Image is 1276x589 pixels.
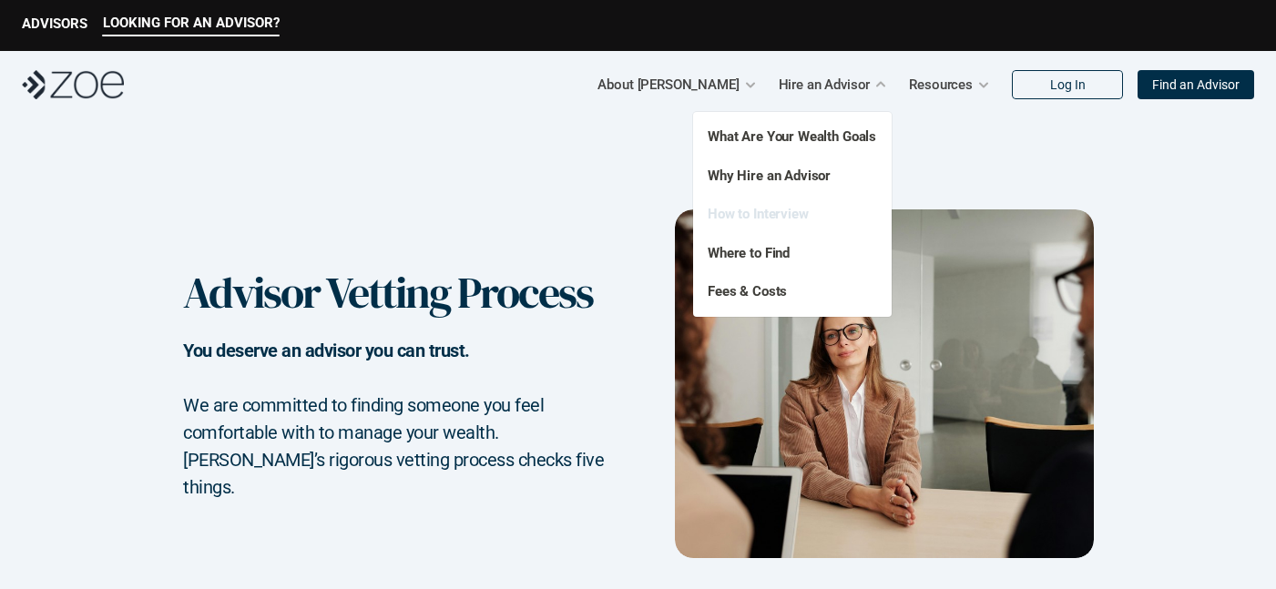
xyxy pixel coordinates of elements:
a: How to Interview [708,206,809,222]
p: Resources [909,71,973,98]
p: LOOKING FOR AN ADVISOR? [103,15,280,31]
a: Where to Find [708,245,790,261]
p: ADVISORS [22,15,87,32]
p: Log In [1050,77,1086,93]
p: About [PERSON_NAME] [597,71,739,98]
a: What Are Your Wealth Goals [708,128,876,145]
a: Fees & Costs [708,283,787,300]
a: Find an Advisor [1138,70,1254,99]
a: Log In [1012,70,1123,99]
h2: We are committed to finding someone you feel comfortable with to manage your wealth. [PERSON_NAME... [183,391,604,501]
h2: You deserve an advisor you can trust. [183,337,604,391]
h1: Advisor Vetting Process [183,267,600,320]
p: Hire an Advisor [779,71,871,98]
a: Why Hire an Advisor [708,168,831,184]
p: Find an Advisor [1152,77,1240,93]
